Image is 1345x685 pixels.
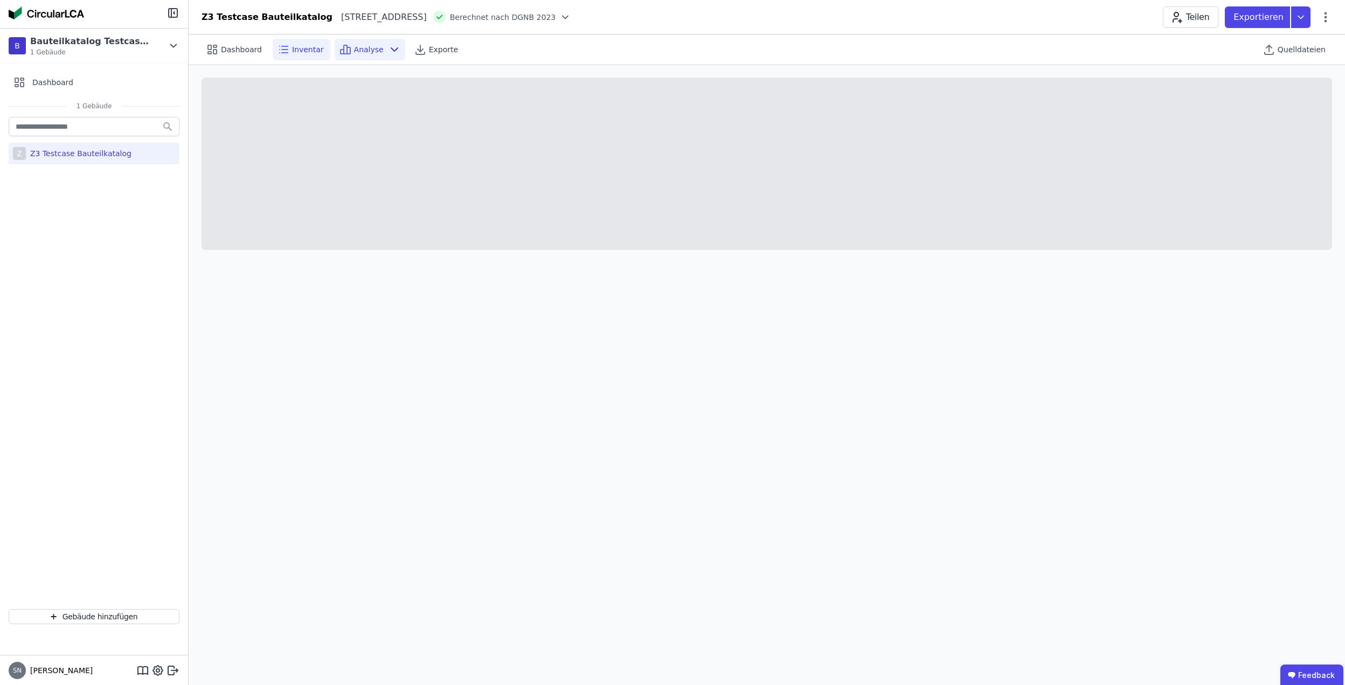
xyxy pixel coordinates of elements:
[9,6,84,19] img: Concular
[66,102,123,110] span: 1 Gebäude
[26,148,131,159] div: Z3 Testcase Bauteilkatalog
[1163,6,1218,28] button: Teilen
[450,12,556,23] span: Berechnet nach DGNB 2023
[221,44,262,55] span: Dashboard
[292,44,324,55] span: Inventar
[13,667,22,674] span: SN
[429,44,458,55] span: Exporte
[9,609,179,624] button: Gebäude hinzufügen
[30,35,154,48] div: Bauteilkatalog Testcase Z3
[332,11,427,24] div: [STREET_ADDRESS]
[1233,11,1286,24] p: Exportieren
[1278,44,1326,55] span: Quelldateien
[26,665,93,676] span: [PERSON_NAME]
[202,11,332,24] div: Z3 Testcase Bauteilkatalog
[354,44,384,55] span: Analyse
[32,77,73,88] span: Dashboard
[30,48,154,57] span: 1 Gebäude
[13,147,26,160] div: Z
[9,37,26,54] div: B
